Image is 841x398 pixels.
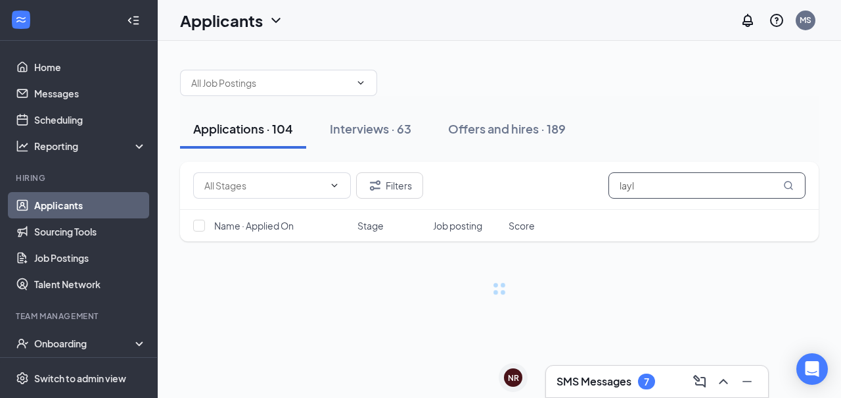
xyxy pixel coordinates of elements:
[34,218,147,245] a: Sourcing Tools
[357,219,384,232] span: Stage
[433,219,482,232] span: Job posting
[34,80,147,107] a: Messages
[34,271,147,297] a: Talent Network
[268,12,284,28] svg: ChevronDown
[191,76,350,90] input: All Job Postings
[34,372,126,385] div: Switch to admin view
[783,180,794,191] svg: MagnifyingGlass
[16,311,144,322] div: Team Management
[716,374,731,389] svg: ChevronUp
[16,172,144,184] div: Hiring
[356,172,423,199] button: Filter Filters
[737,371,758,392] button: Minimize
[330,120,411,137] div: Interviews · 63
[214,219,294,232] span: Name · Applied On
[769,12,784,28] svg: QuestionInfo
[644,376,649,387] div: 7
[14,13,28,26] svg: WorkstreamLogo
[16,337,29,350] svg: UserCheck
[16,139,29,153] svg: Analysis
[329,180,340,191] svg: ChevronDown
[34,337,135,350] div: Onboarding
[448,120,566,137] div: Offers and hires · 189
[127,14,140,27] svg: Collapse
[608,172,806,199] input: Search in applications
[355,78,366,88] svg: ChevronDown
[713,371,734,392] button: ChevronUp
[508,372,519,384] div: NR
[34,107,147,133] a: Scheduling
[739,374,755,389] svg: Minimize
[557,374,631,389] h3: SMS Messages
[16,372,29,385] svg: Settings
[800,14,811,26] div: MS
[34,54,147,80] a: Home
[740,12,756,28] svg: Notifications
[204,178,324,193] input: All Stages
[180,9,263,32] h1: Applicants
[34,139,147,153] div: Reporting
[34,192,147,218] a: Applicants
[34,245,147,271] a: Job Postings
[689,371,710,392] button: ComposeMessage
[692,374,708,389] svg: ComposeMessage
[509,219,535,232] span: Score
[796,353,828,385] div: Open Intercom Messenger
[193,120,293,137] div: Applications · 104
[367,178,383,193] svg: Filter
